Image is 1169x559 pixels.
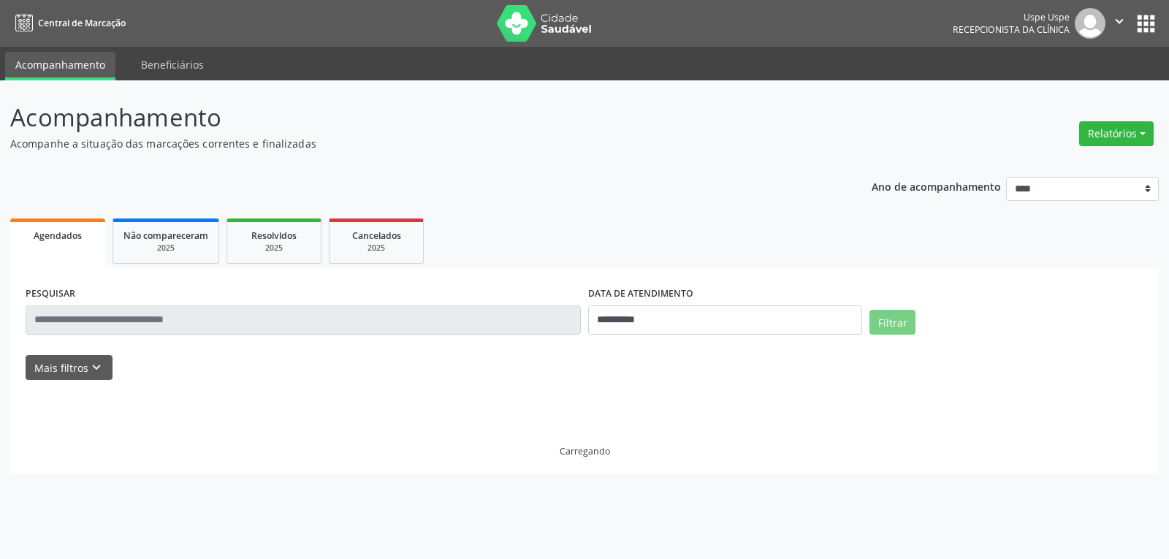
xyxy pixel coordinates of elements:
div: Uspe Uspe [953,11,1070,23]
button: apps [1133,11,1159,37]
span: Recepcionista da clínica [953,23,1070,36]
button:  [1105,8,1133,39]
i: keyboard_arrow_down [88,360,104,376]
a: Beneficiários [131,52,214,77]
label: PESQUISAR [26,283,75,305]
label: DATA DE ATENDIMENTO [588,283,693,305]
p: Acompanhamento [10,99,814,136]
button: Filtrar [869,310,915,335]
span: Cancelados [352,229,401,242]
div: Carregando [560,445,610,457]
a: Central de Marcação [10,11,126,35]
div: 2025 [340,243,413,254]
p: Ano de acompanhamento [872,177,1001,195]
button: Mais filtroskeyboard_arrow_down [26,355,113,381]
button: Relatórios [1079,121,1154,146]
i:  [1111,13,1127,29]
span: Central de Marcação [38,17,126,29]
div: 2025 [123,243,208,254]
a: Acompanhamento [5,52,115,80]
p: Acompanhe a situação das marcações correntes e finalizadas [10,136,814,151]
span: Não compareceram [123,229,208,242]
img: img [1075,8,1105,39]
span: Resolvidos [251,229,297,242]
span: Agendados [34,229,82,242]
div: 2025 [237,243,311,254]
